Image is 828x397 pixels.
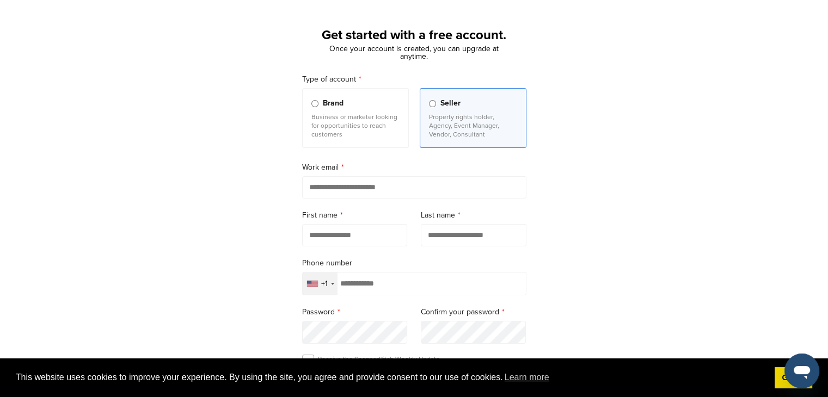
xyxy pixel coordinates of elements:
[16,369,766,386] span: This website uses cookies to improve your experience. By using the site, you agree and provide co...
[311,113,400,139] p: Business or marketer looking for opportunities to reach customers
[318,355,440,363] p: Receive the SponsorPitch Weekly Update
[302,306,408,318] label: Password
[775,367,812,389] a: dismiss cookie message
[302,257,526,269] label: Phone number
[329,44,499,61] span: Once your account is created, you can upgrade at anytime.
[784,353,819,388] iframe: Button to launch messaging window
[302,162,526,173] label: Work email
[503,369,551,386] a: learn more about cookies
[323,97,344,109] span: Brand
[302,209,408,221] label: First name
[429,113,517,139] p: Property rights holder, Agency, Event Manager, Vendor, Consultant
[440,97,461,109] span: Seller
[302,73,526,85] label: Type of account
[321,280,328,288] div: +1
[303,272,338,295] div: Selected country
[421,209,526,221] label: Last name
[311,100,318,107] input: Brand Business or marketer looking for opportunities to reach customers
[429,100,436,107] input: Seller Property rights holder, Agency, Event Manager, Vendor, Consultant
[289,26,539,45] h1: Get started with a free account.
[421,306,526,318] label: Confirm your password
